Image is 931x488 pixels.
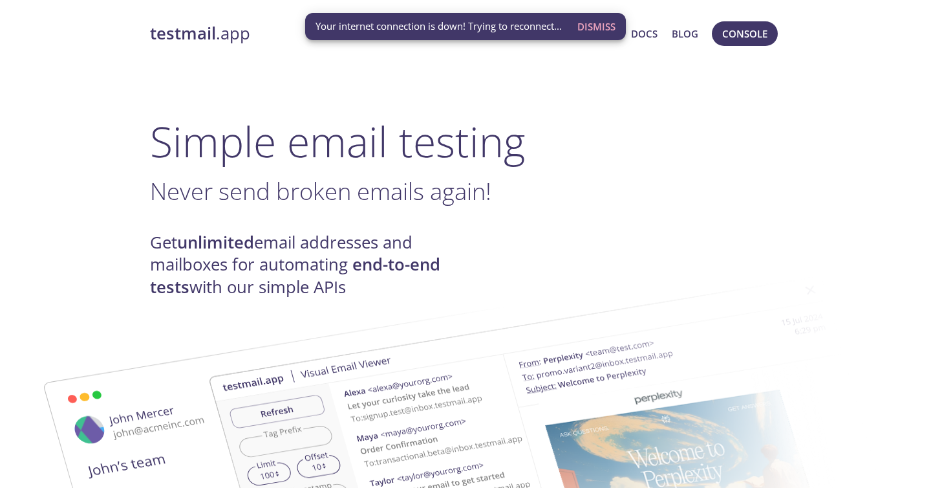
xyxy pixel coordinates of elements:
button: Dismiss [572,14,621,39]
button: Console [712,21,778,46]
span: Dismiss [577,18,615,35]
span: Console [722,25,767,42]
span: Never send broken emails again! [150,175,491,207]
strong: testmail [150,22,216,45]
a: testmail.app [150,23,506,45]
h4: Get email addresses and mailboxes for automating with our simple APIs [150,232,465,298]
a: Blog [672,25,698,42]
h1: Simple email testing [150,116,781,166]
a: Docs [631,25,658,42]
span: Your internet connection is down! Trying to reconnect... [316,19,562,33]
strong: unlimited [177,231,254,254]
strong: end-to-end tests [150,253,440,298]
